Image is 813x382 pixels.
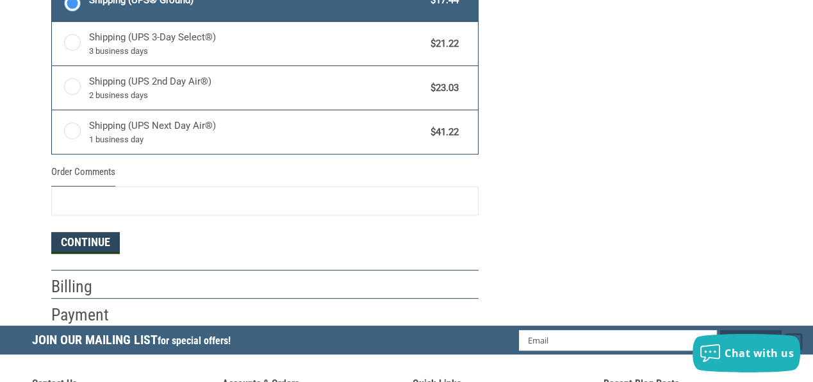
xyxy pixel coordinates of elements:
h2: Billing [51,276,126,297]
span: for special offers! [158,335,231,347]
h5: Join Our Mailing List [32,326,237,358]
span: $41.22 [425,125,459,140]
span: $23.03 [425,81,459,95]
span: 3 business days [89,45,425,58]
h2: Payment [51,304,126,326]
legend: Order Comments [51,165,115,186]
span: Shipping (UPS Next Day Air®) [89,119,425,145]
span: Shipping (UPS 2nd Day Air®) [89,74,425,101]
input: Join [720,330,782,351]
span: Shipping (UPS 3-Day Select®) [89,30,425,57]
span: $21.22 [425,37,459,51]
input: Email [519,330,717,351]
button: Chat with us [693,334,800,372]
span: 2 business days [89,89,425,102]
span: 1 business day [89,133,425,146]
span: Chat with us [725,346,794,360]
button: Continue [51,232,120,254]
